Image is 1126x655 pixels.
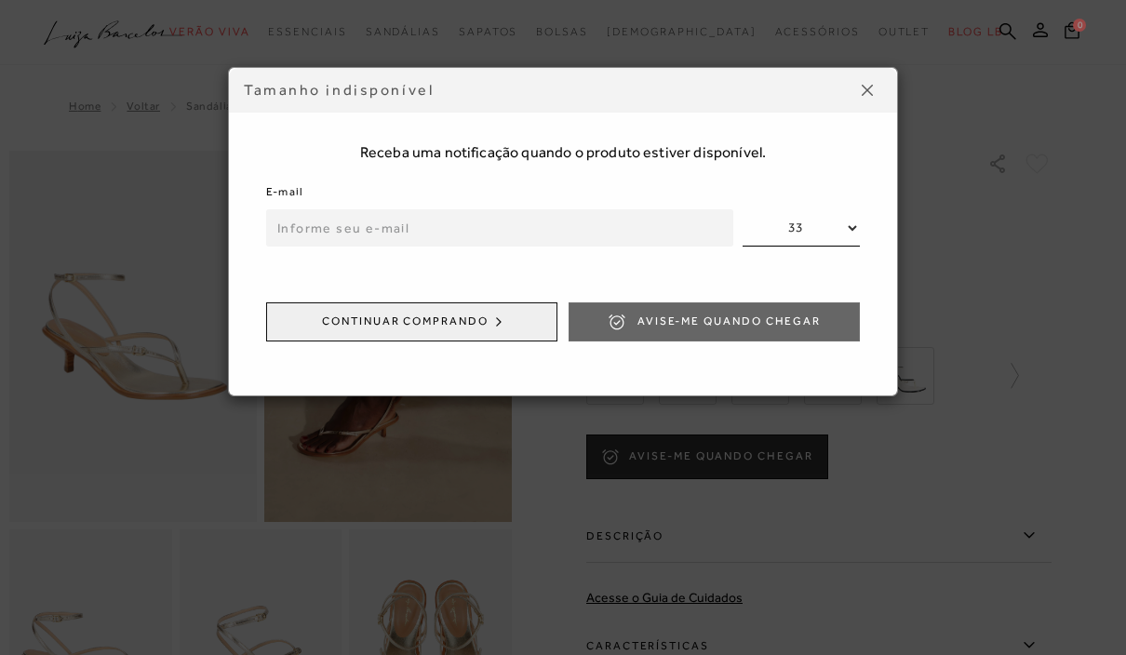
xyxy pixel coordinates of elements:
[244,80,852,100] div: Tamanho indisponível
[637,314,821,329] span: Avise-me quando chegar
[266,183,303,201] label: E-mail
[862,85,873,96] img: icon-close.png
[569,302,860,341] button: Avise-me quando chegar
[266,142,860,163] span: Receba uma notificação quando o produto estiver disponível.
[266,302,557,341] button: Continuar comprando
[266,209,733,247] input: Informe seu e-mail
